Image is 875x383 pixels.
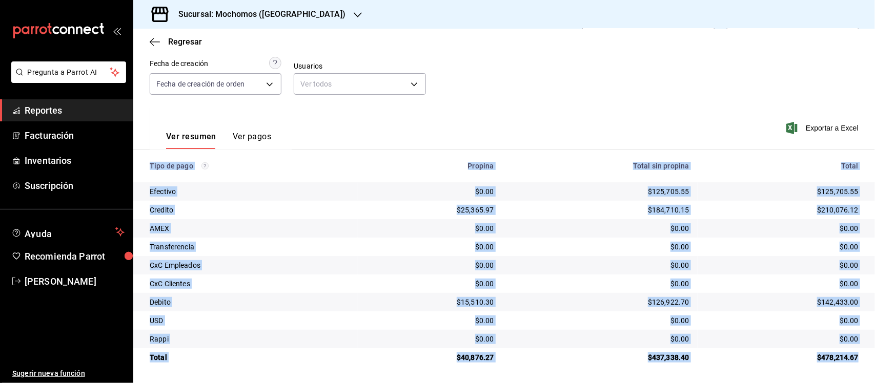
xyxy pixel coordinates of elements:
div: CxC Empleados [150,260,350,270]
div: Debito [150,297,350,307]
div: Total [150,352,350,363]
div: Credito [150,205,350,215]
div: $125,705.55 [706,186,859,197]
span: Facturación [25,129,125,142]
div: $184,710.15 [511,205,689,215]
span: Recomienda Parrot [25,249,125,263]
span: Fecha de creación de orden [156,79,245,89]
button: Regresar [150,37,202,47]
div: $0.00 [511,279,689,289]
div: Transferencia [150,242,350,252]
span: [PERSON_NAME] [25,274,125,288]
div: $0.00 [511,223,689,233]
div: $437,338.40 [511,352,689,363]
div: $0.00 [706,279,859,289]
div: navigation tabs [166,132,271,149]
svg: Los pagos realizados con Pay y otras terminales son montos brutos. [201,162,209,169]
div: $0.00 [706,242,859,252]
div: $0.00 [706,334,859,344]
span: Ayuda [25,226,111,238]
div: $0.00 [366,242,494,252]
div: $0.00 [511,260,689,270]
div: Tipo de pago [150,162,350,170]
div: $126,922.70 [511,297,689,307]
div: Rappi [150,334,350,344]
button: Pregunta a Parrot AI [11,61,126,83]
div: AMEX [150,223,350,233]
label: Usuarios [294,63,425,70]
div: $25,365.97 [366,205,494,215]
button: Exportar a Excel [788,122,859,134]
div: $125,705.55 [511,186,689,197]
div: $40,876.27 [366,352,494,363]
a: Pregunta a Parrot AI [7,74,126,85]
span: Inventarios [25,154,125,167]
div: USD [150,315,350,326]
div: Ver todos [294,73,425,95]
div: $0.00 [511,315,689,326]
div: Fecha de creación [150,58,208,69]
div: $142,433.00 [706,297,859,307]
div: $0.00 [706,315,859,326]
h3: Sucursal: Mochomos ([GEOGRAPHIC_DATA]) [170,8,345,20]
div: $0.00 [366,315,494,326]
span: Suscripción [25,179,125,193]
div: $0.00 [511,334,689,344]
span: Reportes [25,103,125,117]
span: Regresar [168,37,202,47]
div: $0.00 [706,260,859,270]
div: Efectivo [150,186,350,197]
div: $0.00 [366,279,494,289]
div: $0.00 [511,242,689,252]
div: $478,214.67 [706,352,859,363]
div: $0.00 [366,223,494,233]
div: $0.00 [366,186,494,197]
div: $210,076.12 [706,205,859,215]
div: Propina [366,162,494,170]
div: Total [706,162,859,170]
button: Ver resumen [166,132,216,149]
span: Pregunta a Parrot AI [28,67,110,78]
div: Total sin propina [511,162,689,170]
span: Sugerir nueva función [12,368,125,379]
button: open_drawer_menu [113,27,121,35]
div: $0.00 [366,260,494,270]
div: $0.00 [706,223,859,233]
div: CxC Clientes [150,279,350,289]
div: $15,510.30 [366,297,494,307]
div: $0.00 [366,334,494,344]
button: Ver pagos [233,132,271,149]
